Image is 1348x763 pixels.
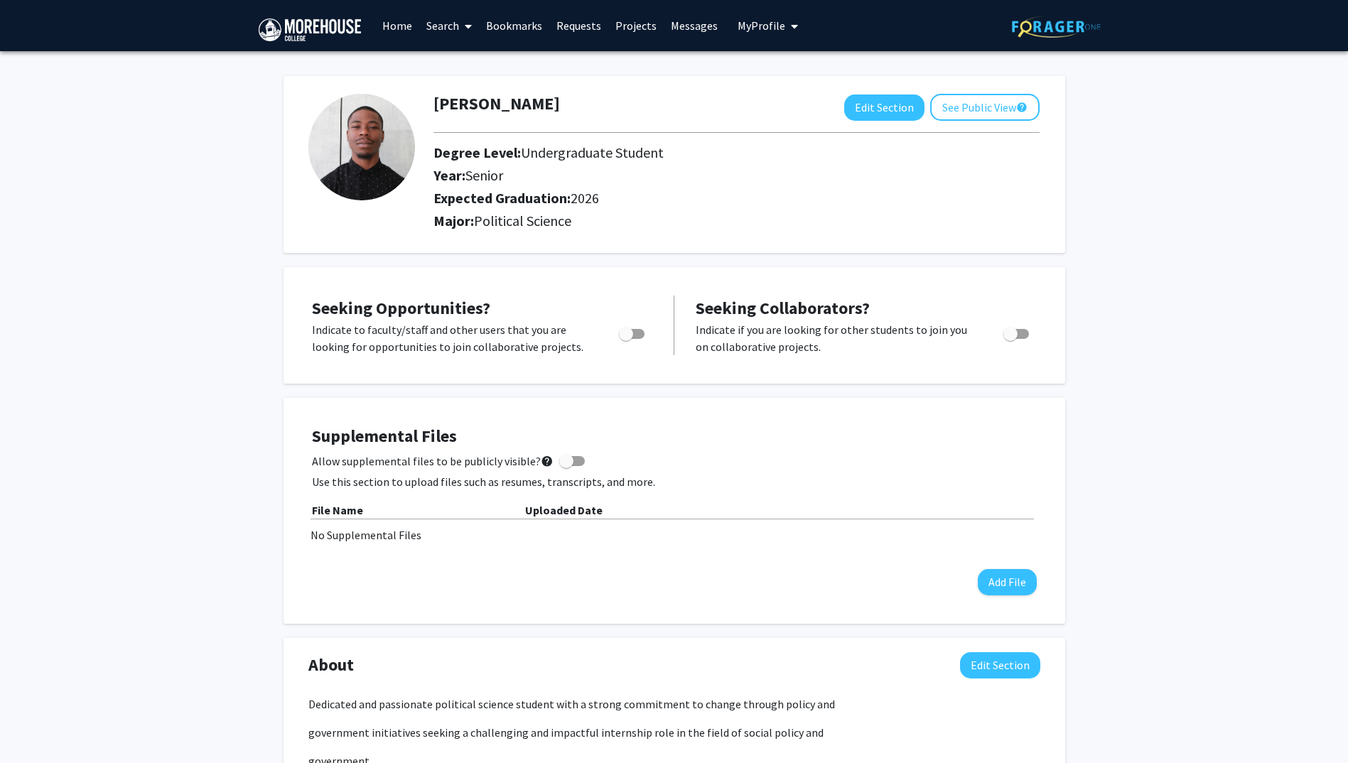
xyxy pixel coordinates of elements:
h2: Major: [433,212,1040,229]
p: Indicate if you are looking for other students to join you on collaborative projects. [696,321,976,355]
img: Morehouse College Logo [259,18,361,41]
span: About [308,652,354,678]
iframe: Chat [11,699,60,752]
span: Seeking Opportunities? [312,297,490,319]
button: Edit About [960,652,1040,678]
p: government initiatives seeking a challenging and impactful internship role in the field of social... [308,724,1040,741]
span: Political Science [474,212,571,229]
button: See Public View [930,94,1040,121]
a: Bookmarks [479,1,549,50]
h2: Year: [433,167,942,184]
b: Uploaded Date [525,503,603,517]
p: Use this section to upload files such as resumes, transcripts, and more. [312,473,1037,490]
span: My Profile [738,18,785,33]
b: File Name [312,503,363,517]
a: Requests [549,1,608,50]
p: Dedicated and passionate political science student with a strong commitment to change through pol... [308,696,1040,713]
p: Indicate to faculty/staff and other users that you are looking for opportunities to join collabor... [312,321,592,355]
div: Toggle [613,321,652,342]
a: Messages [664,1,725,50]
a: Projects [608,1,664,50]
h2: Degree Level: [433,144,942,161]
span: 2026 [571,189,599,207]
h2: Expected Graduation: [433,190,942,207]
mat-icon: help [1016,99,1028,116]
h4: Supplemental Files [312,426,1037,447]
button: Edit Section [844,94,924,121]
div: Toggle [998,321,1037,342]
a: Search [419,1,479,50]
div: No Supplemental Files [311,526,1038,543]
span: Seeking Collaborators? [696,297,870,319]
button: Add File [978,569,1037,595]
span: Senior [465,166,503,184]
a: Home [375,1,419,50]
span: Undergraduate Student [521,144,664,161]
span: Allow supplemental files to be publicly visible? [312,453,554,470]
mat-icon: help [541,453,554,470]
h1: [PERSON_NAME] [433,94,560,114]
img: Profile Picture [308,94,415,200]
img: ForagerOne Logo [1012,16,1101,38]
